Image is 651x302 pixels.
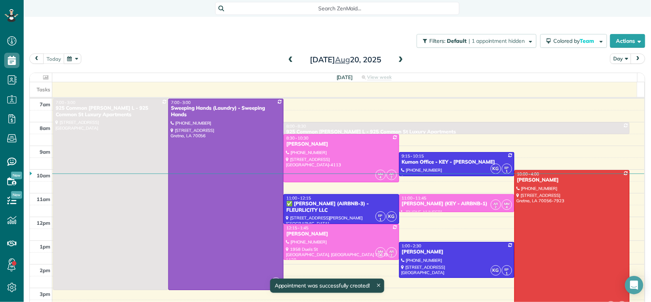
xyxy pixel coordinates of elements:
[171,105,281,118] div: Sweeping Hands (Laundry) - Sweeping Hands
[376,174,385,181] small: 4
[429,37,445,44] span: Filters:
[37,172,50,179] span: 10am
[517,177,627,183] div: [PERSON_NAME]
[625,276,643,294] div: Open Intercom Messenger
[378,172,383,176] span: MM
[376,216,385,223] small: 1
[554,37,597,44] span: Colored by
[504,201,510,206] span: MM
[298,55,393,64] h2: [DATE] 20, 2025
[11,191,22,199] span: New
[286,141,396,148] div: [PERSON_NAME]
[387,252,396,259] small: 2
[517,171,539,177] span: 10:00 - 4:00
[389,249,394,253] span: AR
[540,34,607,48] button: Colored byTeam
[286,129,627,135] div: 925 Common [PERSON_NAME] L - 925 Common St Luxury Apartments
[631,54,645,64] button: next
[337,74,353,80] span: [DATE]
[580,37,596,44] span: Team
[43,54,64,64] button: today
[505,267,509,271] span: EP
[402,195,427,201] span: 11:00 - 11:45
[271,278,281,288] span: WC
[29,54,44,64] button: prev
[389,172,394,176] span: AR
[502,270,512,277] small: 1
[469,37,525,44] span: | 1 appointment hidden
[11,172,22,179] span: New
[56,100,76,105] span: 7:00 - 3:00
[491,164,501,174] span: KG
[40,291,50,297] span: 3pm
[401,201,512,207] div: [PERSON_NAME] (KEY - AIRBNB-1)
[491,204,501,211] small: 2
[40,149,50,155] span: 9am
[37,220,50,226] span: 12pm
[286,225,308,231] span: 12:15 - 1:45
[402,243,422,248] span: 1:00 - 2:30
[494,201,498,206] span: AR
[40,244,50,250] span: 1pm
[401,159,512,166] div: Kumon Office - KEY - [PERSON_NAME]
[286,123,306,129] span: 8:00 - 8:30
[55,105,166,118] div: 925 Common [PERSON_NAME] L - 925 Common St Luxury Apartments
[505,166,509,170] span: EP
[491,265,501,276] span: KG
[387,174,396,181] small: 2
[40,267,50,273] span: 2pm
[413,34,537,48] a: Filters: Default | 1 appointment hidden
[417,34,537,48] button: Filters: Default | 1 appointment hidden
[610,54,632,64] button: Day
[286,195,311,201] span: 11:00 - 12:15
[286,135,308,141] span: 8:30 - 10:30
[37,196,50,202] span: 11am
[378,249,383,253] span: MM
[40,125,50,131] span: 8am
[171,100,191,105] span: 7:00 - 3:00
[286,231,396,237] div: [PERSON_NAME]
[335,55,350,64] span: Aug
[447,37,467,44] span: Default
[376,252,385,259] small: 4
[502,204,512,211] small: 4
[502,168,512,175] small: 1
[40,101,50,107] span: 7am
[401,249,512,255] div: [PERSON_NAME]
[367,74,392,80] span: View week
[379,213,383,218] span: EP
[37,86,50,93] span: Tasks
[387,211,397,222] span: KG
[286,201,396,214] div: ✅ [PERSON_NAME] (AIRBNB-3) - FLEURLICITY LLC
[610,34,645,48] button: Actions
[270,279,385,293] div: Appointment was successfully created!
[402,153,424,159] span: 9:15 - 10:15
